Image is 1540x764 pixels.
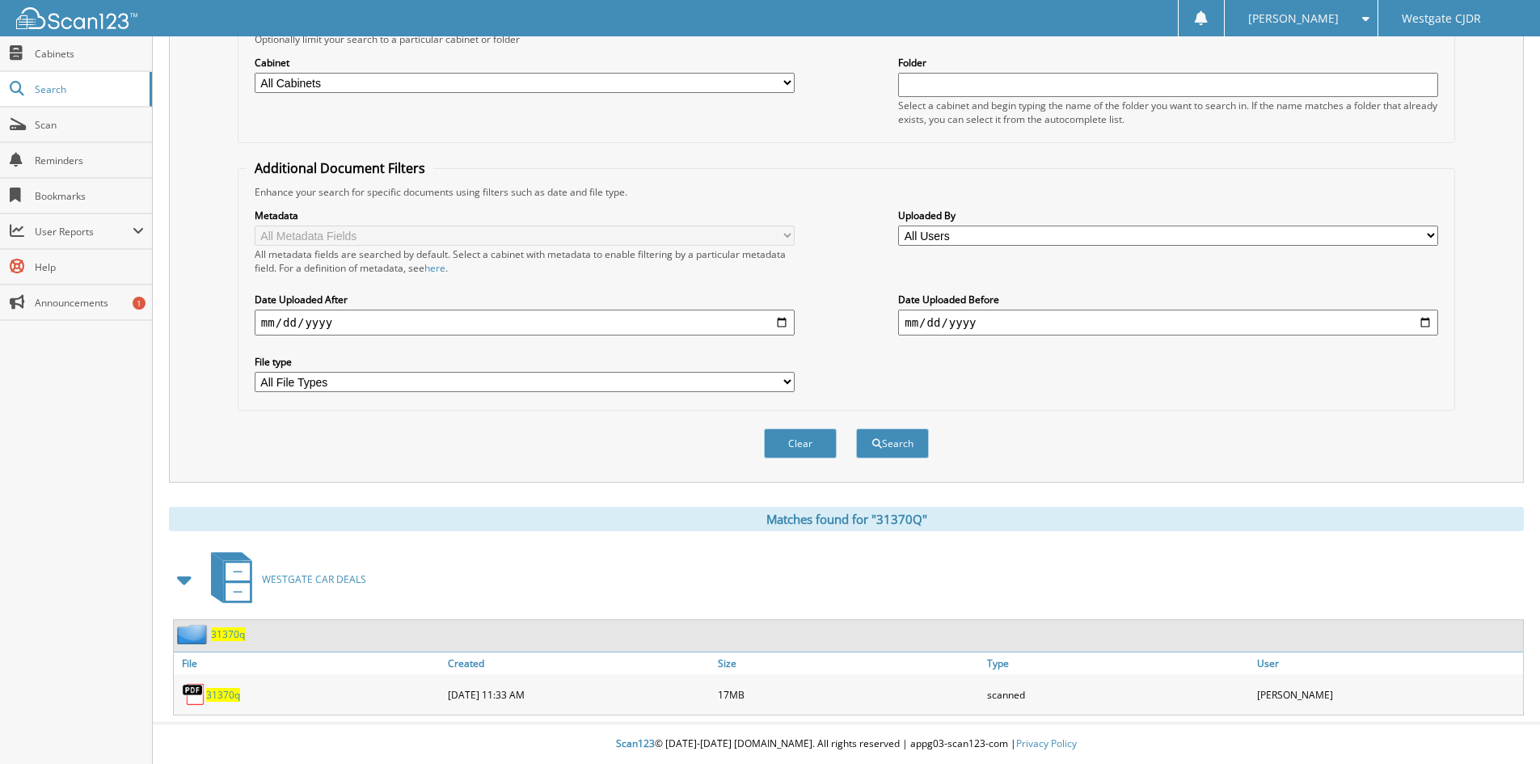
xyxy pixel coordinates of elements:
a: WESTGATE CAR DEALS [201,547,366,611]
div: [DATE] 11:33 AM [444,678,714,711]
div: 1 [133,297,146,310]
div: © [DATE]-[DATE] [DOMAIN_NAME]. All rights reserved | appg03-scan123-com | [153,724,1540,764]
div: All metadata fields are searched by default. Select a cabinet with metadata to enable filtering b... [255,247,795,275]
button: Clear [764,428,837,458]
span: Help [35,260,144,274]
a: User [1253,652,1523,674]
div: 17MB [714,678,984,711]
span: Scan123 [616,737,655,750]
label: Cabinet [255,56,795,70]
label: Metadata [255,209,795,222]
label: Uploaded By [898,209,1438,222]
input: end [898,310,1438,336]
span: [PERSON_NAME] [1248,14,1339,23]
a: 31370q [206,688,240,702]
span: Search [35,82,141,96]
a: here [424,261,445,275]
a: File [174,652,444,674]
span: Reminders [35,154,144,167]
a: 31370q [211,627,245,641]
a: Created [444,652,714,674]
legend: Additional Document Filters [247,159,433,177]
div: Enhance your search for specific documents using filters such as date and file type. [247,185,1446,199]
img: folder2.png [177,624,211,644]
span: User Reports [35,225,133,238]
span: Cabinets [35,47,144,61]
div: Matches found for "31370Q" [169,507,1524,531]
img: PDF.png [182,682,206,707]
div: Optionally limit your search to a particular cabinet or folder [247,32,1446,46]
div: scanned [983,678,1253,711]
label: Date Uploaded After [255,293,795,306]
label: Folder [898,56,1438,70]
a: Size [714,652,984,674]
span: WESTGATE CAR DEALS [262,572,366,586]
button: Search [856,428,929,458]
iframe: Chat Widget [1459,686,1540,764]
span: Announcements [35,296,144,310]
span: Westgate CJDR [1402,14,1481,23]
div: Select a cabinet and begin typing the name of the folder you want to search in. If the name match... [898,99,1438,126]
span: Scan [35,118,144,132]
input: start [255,310,795,336]
label: File type [255,355,795,369]
a: Type [983,652,1253,674]
label: Date Uploaded Before [898,293,1438,306]
img: scan123-logo-white.svg [16,7,137,29]
a: Privacy Policy [1016,737,1077,750]
div: [PERSON_NAME] [1253,678,1523,711]
span: Bookmarks [35,189,144,203]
